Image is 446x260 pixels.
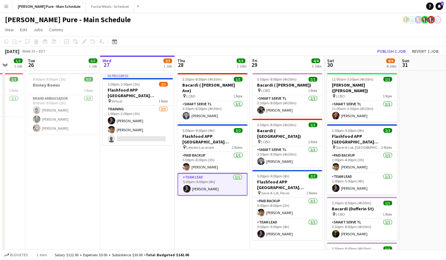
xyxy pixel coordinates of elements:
span: 3:30pm-8:00pm (4h30m) [182,77,222,82]
h3: Flashfood APP [GEOGRAPHIC_DATA] [GEOGRAPHIC_DATA], [GEOGRAPHIC_DATA] [252,179,322,190]
span: Week 35 [21,49,36,53]
span: Leevers Locavore [186,145,214,150]
span: 1/1 [234,77,242,82]
app-user-avatar: Tifany Scifo [433,16,441,23]
span: 2 Roles [307,191,317,195]
app-card-role: Training2/31:00pm-2:00pm (1h)[PERSON_NAME][PERSON_NAME] [103,106,173,145]
app-card-role: Smart Serve TL1/13:30pm-8:00pm (4h30m)[PERSON_NAME] [252,95,322,116]
span: 2 [441,2,443,6]
div: EDT [39,49,45,53]
app-card-role: Brand Ambassador3/38:00am-9:00am (1h)[PERSON_NAME][PERSON_NAME][PERSON_NAME] [28,95,98,134]
app-card-role: Smart Serve TL1/13:30pm-8:00pm (4h30m)[PERSON_NAME] [252,146,322,167]
span: 4/4 [311,58,320,63]
span: 1:00pm-5:00pm (4h) [332,128,364,133]
span: LCBO [261,139,270,144]
button: Publish 1 job [375,47,408,55]
h3: Bacardi (Dufferin St) [327,206,397,212]
div: 2 Jobs [237,64,246,68]
span: 26 [27,61,35,68]
app-job-card: 3:30pm-8:00pm (4h30m)1/1Bacardi ( [PERSON_NAME] Ave) LCBO1 RoleSmart Serve TL1/13:30pm-8:00pm (4h... [177,73,247,122]
span: LCBO [336,212,345,217]
a: 2 [435,2,443,10]
h3: Flashfood APP [GEOGRAPHIC_DATA] [GEOGRAPHIC_DATA], [GEOGRAPHIC_DATA] Training [103,87,173,98]
span: Save-A-Lot, [GEOGRAPHIC_DATA] [336,145,381,150]
span: 11:00am-3:30pm (4h30m) [332,77,373,82]
span: 1:00pm-2:00pm (1h) [108,82,140,87]
span: 1/1 [14,58,23,63]
span: 3:30pm-8:00pm (4h30m) [257,122,296,127]
app-job-card: 11:00am-3:30pm (4h30m)1/1[PERSON_NAME] ([PERSON_NAME]) LCBO1 RoleSmart Serve TL1/111:00am-3:30pm ... [327,73,397,122]
span: Tue [28,58,35,63]
span: Total Budgeted $142.00 [146,252,189,257]
span: 1 Role [308,88,317,93]
span: Virtual [112,99,122,103]
a: Comms [47,26,66,34]
h1: [PERSON_NAME] Pure - Main Schedule [5,15,131,24]
span: Fri [252,58,257,63]
span: LCBO [336,94,345,98]
span: 1 Role [9,88,18,93]
app-user-avatar: Leticia Fayzano [408,16,416,23]
span: 5:00pm-9:00pm (4h) [182,128,215,133]
h3: Disney Bonus [28,82,98,88]
span: Comms [49,27,63,32]
app-job-card: 3:30pm-8:00pm (4h30m)1/1Bacardi ( [PERSON_NAME]) LCBO1 RoleSmart Serve TL1/13:30pm-8:00pm (4h30m)... [252,73,322,116]
span: 8/9 [386,58,395,63]
span: 2/2 [308,174,317,178]
span: 3:30pm-8:00pm (4h30m) [332,246,371,251]
span: 1/1 [308,122,317,127]
app-job-card: 5:00pm-9:00pm (4h)2/2Flashfood APP [GEOGRAPHIC_DATA] [GEOGRAPHIC_DATA], [GEOGRAPHIC_DATA] Leevers... [177,124,247,196]
app-card-role: Paid Backup1/15:00pm-8:00pm (3h)[PERSON_NAME] [252,197,322,219]
app-job-card: 8:00am-9:00am (1h)3/3Disney Bonus1 RoleBrand Ambassador3/38:00am-9:00am (1h)[PERSON_NAME][PERSON_... [28,73,98,134]
span: 1/1 [383,246,392,251]
app-card-role: Smart Serve TL1/13:30pm-8:00pm (4h30m)[PERSON_NAME] [177,101,247,122]
span: Jobs [33,27,43,32]
a: Edit [18,26,30,34]
app-job-card: 3:30pm-8:00pm (4h30m)1/1Bacardi ( [GEOGRAPHIC_DATA]) LCBO1 RoleSmart Serve TL1/13:30pm-8:00pm (4h... [252,119,322,167]
h3: [PERSON_NAME] ([PERSON_NAME]) [327,82,397,93]
span: Thu [177,58,185,63]
span: 30 [326,61,334,68]
button: Budgeted [3,252,29,258]
app-user-avatar: Ashleigh Rains [402,16,410,23]
app-user-avatar: Ashleigh Rains [421,16,428,23]
a: View [3,26,16,34]
span: View [5,27,14,32]
div: 1 Job [164,64,172,68]
span: 2/2 [234,128,242,133]
app-job-card: 5:00pm-9:00pm (4h)2/2Flashfood APP [GEOGRAPHIC_DATA] [GEOGRAPHIC_DATA], [GEOGRAPHIC_DATA] Save-A-... [252,170,322,240]
h3: Flashfood APP [GEOGRAPHIC_DATA] [GEOGRAPHIC_DATA], [GEOGRAPHIC_DATA] [327,133,397,145]
div: [DATE] [5,48,19,54]
a: Jobs [31,26,45,34]
span: Edit [20,27,27,32]
app-user-avatar: Ashleigh Rains [415,16,422,23]
span: 3/3 [89,58,97,63]
app-card-role: Team Lead1/11:00pm-5:00pm (4h)[PERSON_NAME] [327,173,397,194]
app-card-role: Paid Backup1/15:00pm-8:00pm (3h)[PERSON_NAME] [177,152,247,173]
span: 1 Role [308,139,317,144]
span: LCBO [186,94,195,98]
span: 1 Role [233,94,242,98]
span: 8:00am-9:00am (1h) [33,77,66,82]
app-card-role: Paid Backup1/11:00pm-4:00pm (3h)[PERSON_NAME] [327,152,397,173]
span: 1/1 [9,77,18,82]
div: In progress [103,73,173,78]
span: 28 [176,61,185,68]
div: 1 Job [89,64,97,68]
span: 1/1 [383,201,392,205]
span: 1 Role [383,94,392,98]
span: 1/1 [383,77,392,82]
app-job-card: 1:00pm-5:00pm (4h)2/2Flashfood APP [GEOGRAPHIC_DATA] [GEOGRAPHIC_DATA], [GEOGRAPHIC_DATA] Save-A-... [327,124,397,194]
span: 29 [251,61,257,68]
button: [PERSON_NAME] Pure - Main Schedule [13,0,86,12]
span: 27 [102,61,111,68]
span: 5:00pm-9:00pm (4h) [257,174,289,178]
span: 1 Role [84,88,93,93]
app-job-card: 3:30pm-8:00pm (4h30m)1/1Bacardi (Dufferin St) LCBO1 RoleSmart Serve TL1/13:30pm-8:00pm (4h30m)[PE... [327,197,397,240]
span: 2 Roles [381,145,392,150]
app-card-role: Smart Serve TL1/13:30pm-8:00pm (4h30m)[PERSON_NAME] [327,219,397,240]
div: In progress1:00pm-2:00pm (1h)2/3Flashfood APP [GEOGRAPHIC_DATA] [GEOGRAPHIC_DATA], [GEOGRAPHIC_DA... [103,73,173,145]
